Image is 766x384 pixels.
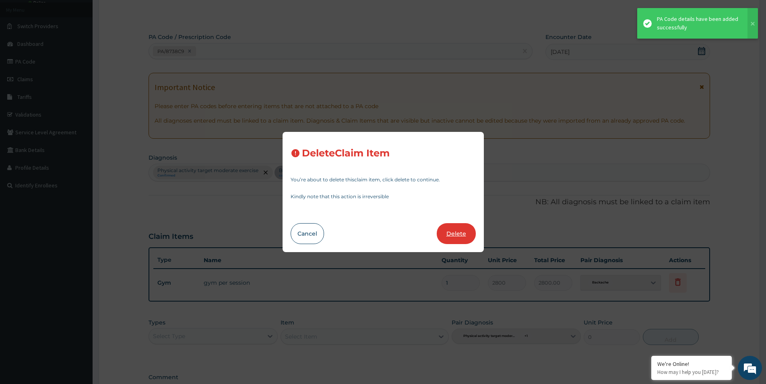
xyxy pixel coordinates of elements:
[657,369,726,376] p: How may I help you today?
[291,194,476,199] p: Kindly note that this action is irreversible
[437,223,476,244] button: Delete
[47,101,111,183] span: We're online!
[657,360,726,368] div: We're Online!
[302,148,390,159] h3: Delete Claim Item
[132,4,151,23] div: Minimize live chat window
[42,45,135,55] div: Chat with us now
[291,223,324,244] button: Cancel
[15,40,33,60] img: d_794563401_company_1708531726252_794563401
[4,220,153,248] textarea: Type your message and hit 'Enter'
[291,177,476,182] p: You’re about to delete this claim item , click delete to continue.
[657,15,740,32] div: PA Code details have been added successfully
